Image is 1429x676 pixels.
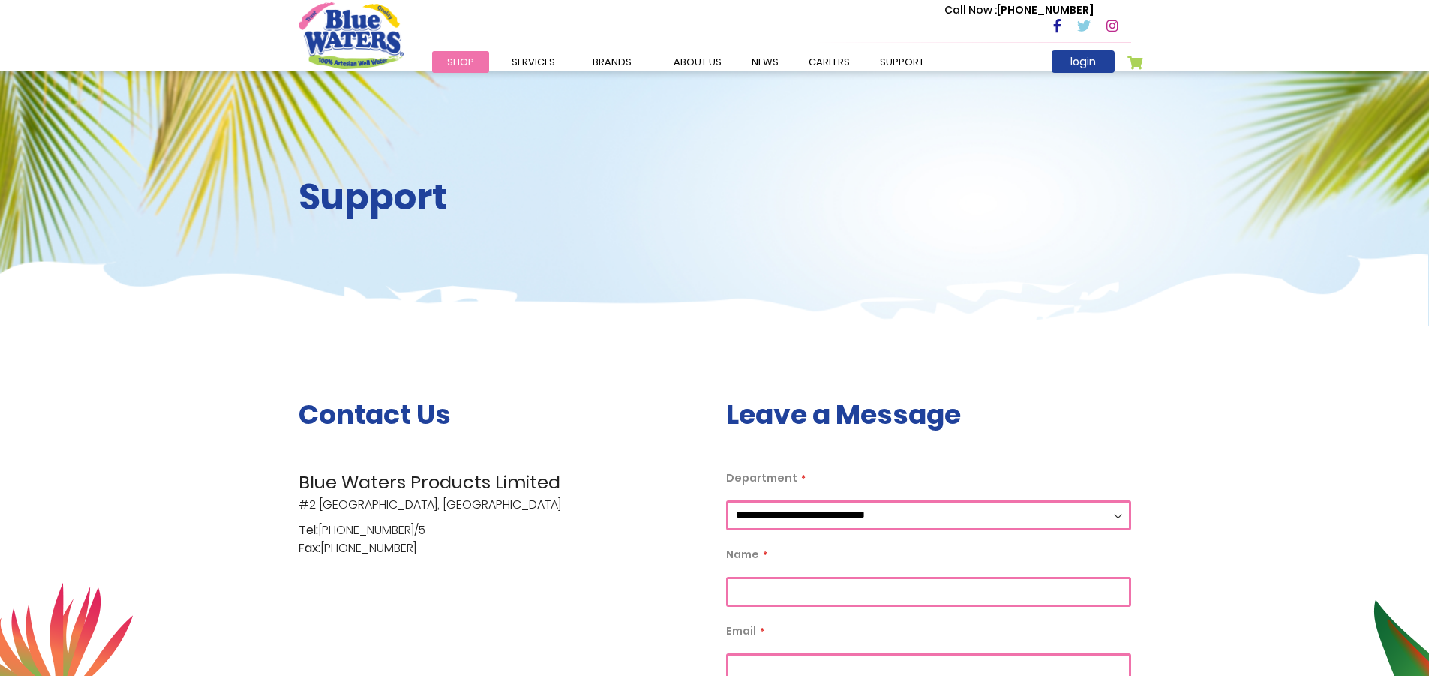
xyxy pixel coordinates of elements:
a: News [737,51,794,73]
h2: Support [299,176,704,219]
a: support [865,51,939,73]
span: Services [512,55,555,69]
span: Department [726,470,797,485]
a: careers [794,51,865,73]
h3: Contact Us [299,398,704,431]
span: Fax: [299,539,320,557]
p: [PHONE_NUMBER]/5 [PHONE_NUMBER] [299,521,704,557]
span: Brands [593,55,632,69]
span: Blue Waters Products Limited [299,469,704,496]
span: Call Now : [944,2,997,17]
p: #2 [GEOGRAPHIC_DATA], [GEOGRAPHIC_DATA] [299,469,704,514]
a: Shop [432,51,489,73]
span: Name [726,547,759,562]
a: store logo [299,2,404,68]
a: about us [659,51,737,73]
span: Tel: [299,521,318,539]
a: login [1052,50,1115,73]
a: Brands [578,51,647,73]
span: Email [726,623,756,638]
a: Services [497,51,570,73]
span: Shop [447,55,474,69]
h3: Leave a Message [726,398,1131,431]
p: [PHONE_NUMBER] [944,2,1094,18]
